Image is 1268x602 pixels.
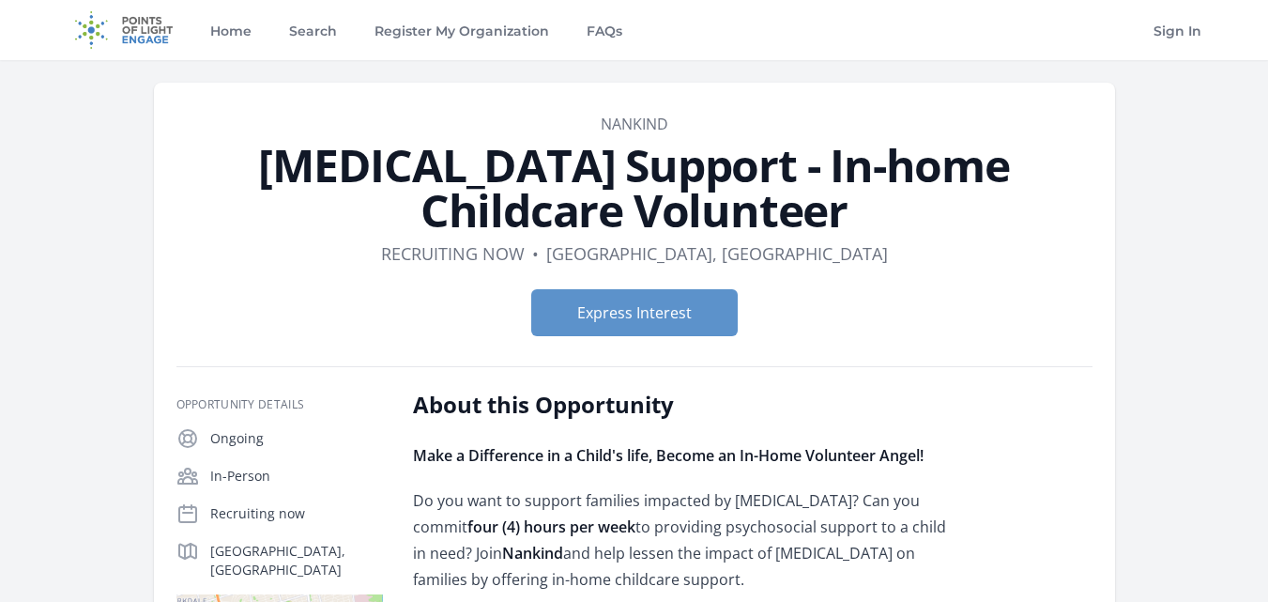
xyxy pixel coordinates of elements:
p: Ongoing [210,429,383,448]
p: Do you want to support families impacted by [MEDICAL_DATA]? Can you commit to providing psychosoc... [413,487,962,593]
strong: Make a Difference in a Child's life, Become an In-Home Volunteer Angel! [413,445,924,466]
dd: [GEOGRAPHIC_DATA], [GEOGRAPHIC_DATA] [546,240,888,267]
a: Nankind [601,114,668,134]
h2: About this Opportunity [413,390,962,420]
p: In-Person [210,467,383,486]
h1: [MEDICAL_DATA] Support - In-home Childcare Volunteer [176,143,1092,233]
h3: Opportunity Details [176,397,383,412]
p: Recruiting now [210,504,383,523]
dd: Recruiting now [381,240,525,267]
button: Express Interest [531,289,738,336]
strong: Nankind [502,543,563,563]
div: • [532,240,539,267]
strong: four (4) hours per week [467,517,635,537]
p: [GEOGRAPHIC_DATA], [GEOGRAPHIC_DATA] [210,542,383,579]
